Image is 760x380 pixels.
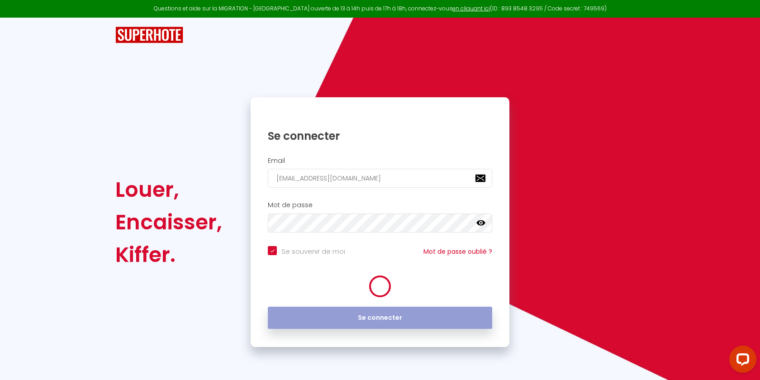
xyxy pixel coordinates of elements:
[423,247,492,256] a: Mot de passe oublié ?
[115,206,222,238] div: Encaisser,
[115,238,222,271] div: Kiffer.
[268,169,492,188] input: Ton Email
[268,307,492,329] button: Se connecter
[722,342,760,380] iframe: LiveChat chat widget
[115,27,183,43] img: SuperHote logo
[268,201,492,209] h2: Mot de passe
[268,157,492,165] h2: Email
[452,5,490,12] a: en cliquant ici
[268,129,492,143] h1: Se connecter
[115,173,222,206] div: Louer,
